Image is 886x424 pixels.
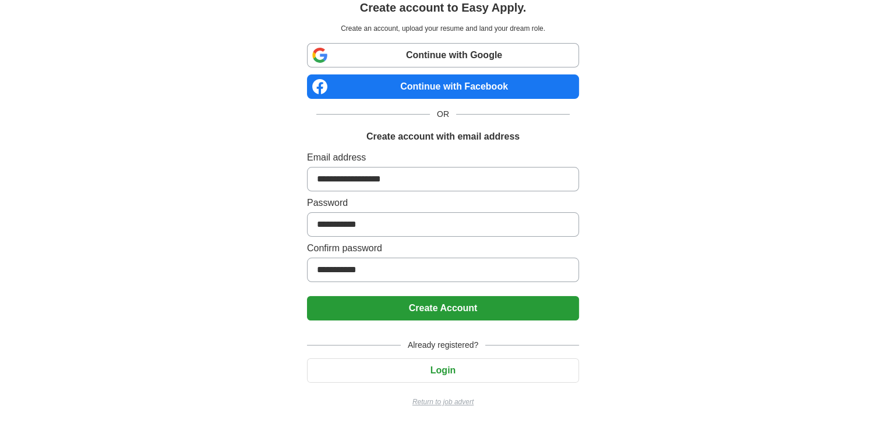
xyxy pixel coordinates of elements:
a: Continue with Google [307,43,579,67]
p: Create an account, upload your resume and land your dream role. [309,23,577,34]
a: Login [307,365,579,375]
h1: Create account with email address [366,130,520,144]
label: Confirm password [307,241,579,255]
a: Return to job advert [307,397,579,407]
span: Already registered? [401,339,485,351]
a: Continue with Facebook [307,74,579,99]
label: Password [307,196,579,210]
button: Create Account [307,296,579,320]
label: Email address [307,151,579,165]
button: Login [307,358,579,383]
span: OR [430,108,456,120]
